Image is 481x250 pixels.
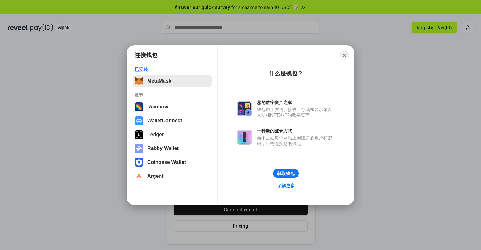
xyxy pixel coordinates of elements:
button: Rabby Wallet [133,142,212,155]
img: svg+xml,%3Csvg%20width%3D%22120%22%20height%3D%22120%22%20viewBox%3D%220%200%20120%20120%22%20fil... [135,102,143,111]
div: 什么是钱包？ [269,70,303,77]
h1: 连接钱包 [135,51,157,59]
div: Argent [147,173,164,179]
div: 推荐 [135,92,210,98]
div: 钱包用于发送、接收、存储和显示像以太坊和NFT这样的数字资产。 [257,107,335,118]
div: Rabby Wallet [147,146,179,151]
div: Coinbase Wallet [147,160,186,165]
button: Argent [133,170,212,183]
img: svg+xml,%3Csvg%20xmlns%3D%22http%3A%2F%2Fwww.w3.org%2F2000%2Fsvg%22%20fill%3D%22none%22%20viewBox... [237,130,252,145]
button: MetaMask [133,75,212,87]
img: svg+xml,%3Csvg%20xmlns%3D%22http%3A%2F%2Fwww.w3.org%2F2000%2Fsvg%22%20fill%3D%22none%22%20viewBox... [237,101,252,116]
img: svg+xml,%3Csvg%20width%3D%2228%22%20height%3D%2228%22%20viewBox%3D%220%200%2028%2028%22%20fill%3D... [135,116,143,125]
div: 您的数字资产之家 [257,100,335,105]
div: 而不是在每个网站上创建新的账户和密码，只需连接您的钱包。 [257,135,335,146]
img: svg+xml,%3Csvg%20xmlns%3D%22http%3A%2F%2Fwww.w3.org%2F2000%2Fsvg%22%20width%3D%2228%22%20height%3... [135,130,143,139]
div: 了解更多 [277,183,295,189]
a: 了解更多 [273,182,298,190]
img: svg+xml,%3Csvg%20fill%3D%22none%22%20height%3D%2233%22%20viewBox%3D%220%200%2035%2033%22%20width%... [135,77,143,85]
div: WalletConnect [147,118,182,124]
div: 已安装 [135,67,210,72]
button: WalletConnect [133,114,212,127]
button: 获取钱包 [273,169,299,178]
div: 获取钱包 [277,171,295,176]
button: Coinbase Wallet [133,156,212,169]
div: MetaMask [147,78,171,84]
button: Rainbow [133,101,212,113]
div: 一种新的登录方式 [257,128,335,134]
img: svg+xml,%3Csvg%20xmlns%3D%22http%3A%2F%2Fwww.w3.org%2F2000%2Fsvg%22%20fill%3D%22none%22%20viewBox... [135,144,143,153]
img: svg+xml,%3Csvg%20width%3D%2228%22%20height%3D%2228%22%20viewBox%3D%220%200%2028%2028%22%20fill%3D... [135,172,143,181]
button: Ledger [133,128,212,141]
button: Close [340,51,349,60]
div: Rainbow [147,104,168,110]
img: svg+xml,%3Csvg%20width%3D%2228%22%20height%3D%2228%22%20viewBox%3D%220%200%2028%2028%22%20fill%3D... [135,158,143,167]
div: Ledger [147,132,164,137]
